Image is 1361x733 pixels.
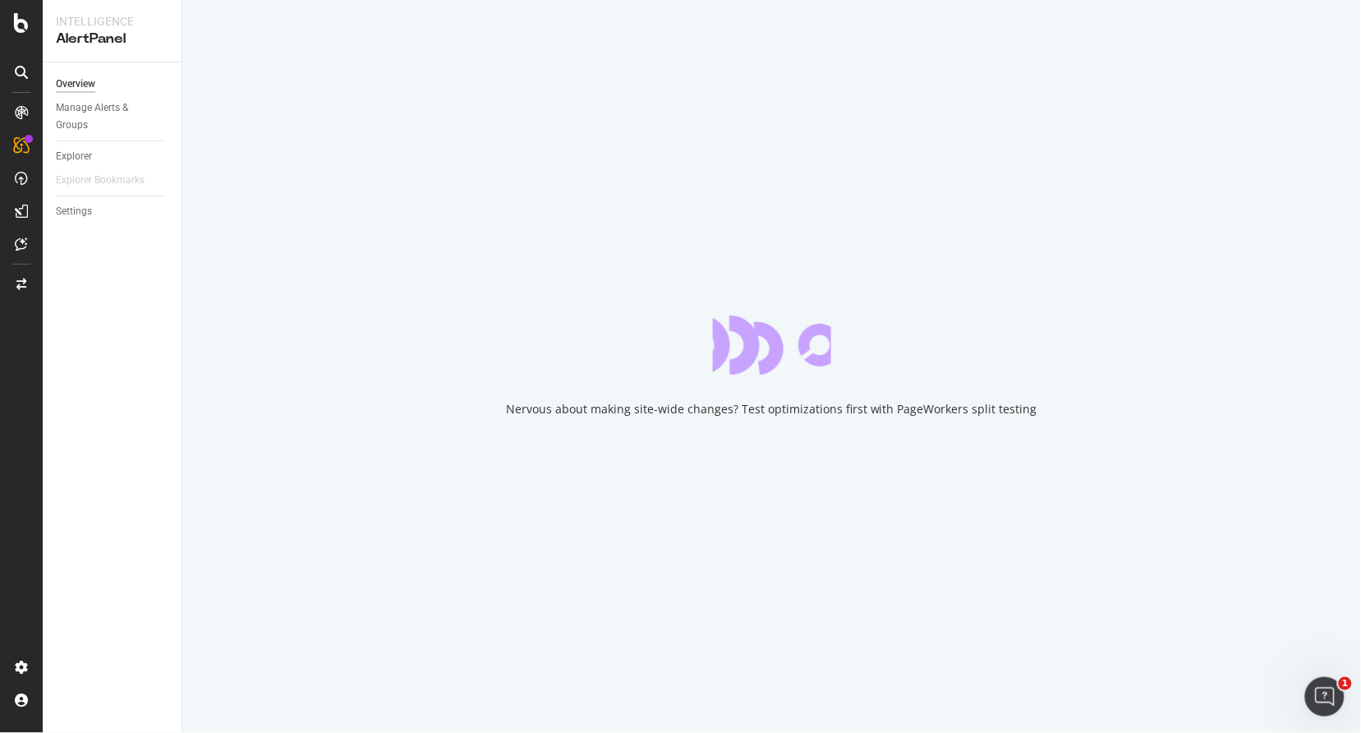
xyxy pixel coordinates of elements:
[506,401,1037,417] div: Nervous about making site-wide changes? Test optimizations first with PageWorkers split testing
[56,203,92,220] div: Settings
[56,203,170,220] a: Settings
[1305,677,1345,717] iframe: Intercom live chat
[56,99,154,134] div: Manage Alerts & Groups
[56,148,92,165] div: Explorer
[713,316,831,375] div: animation
[56,172,145,189] div: Explorer Bookmarks
[56,172,161,189] a: Explorer Bookmarks
[56,76,170,93] a: Overview
[56,99,170,134] a: Manage Alerts & Groups
[56,30,168,48] div: AlertPanel
[56,13,168,30] div: Intelligence
[56,76,95,93] div: Overview
[1339,677,1352,690] span: 1
[56,148,170,165] a: Explorer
